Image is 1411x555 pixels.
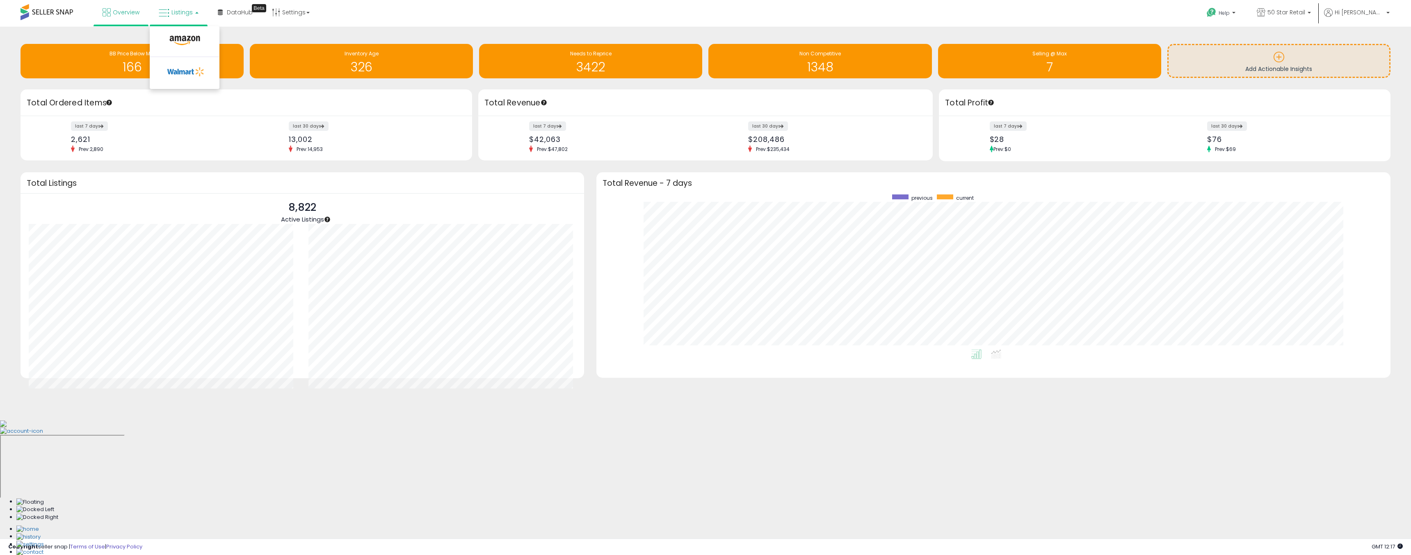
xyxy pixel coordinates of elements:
[250,44,473,78] a: Inventory Age 326
[71,135,240,144] div: 2,621
[911,194,933,201] span: previous
[1267,8,1305,16] span: 50 Star Retail
[25,60,240,74] h1: 166
[75,146,107,153] span: Prev: 2,890
[529,121,566,131] label: last 7 days
[799,50,841,57] span: Non Competitive
[484,97,927,109] h3: Total Revenue
[540,99,548,106] div: Tooltip anchor
[254,60,469,74] h1: 326
[16,498,44,506] img: Floating
[281,200,324,215] p: 8,822
[1200,1,1244,27] a: Help
[16,525,39,533] img: Home
[708,44,932,78] a: Non Competitive 1348
[987,99,995,106] div: Tooltip anchor
[289,121,329,131] label: last 30 days
[1206,7,1217,18] i: Get Help
[21,44,244,78] a: BB Price Below Min 166
[533,146,572,153] span: Prev: $47,802
[292,146,327,153] span: Prev: 14,953
[1335,8,1384,16] span: Hi [PERSON_NAME]
[990,121,1027,131] label: last 7 days
[990,135,1159,144] div: $28
[483,60,698,74] h1: 3422
[1219,9,1230,16] span: Help
[570,50,612,57] span: Needs to Reprice
[1324,8,1390,27] a: Hi [PERSON_NAME]
[27,180,578,186] h3: Total Listings
[956,194,974,201] span: current
[945,97,1384,109] h3: Total Profit
[752,146,794,153] span: Prev: $235,434
[1207,135,1376,144] div: $76
[1032,50,1067,57] span: Selling @ Max
[938,44,1161,78] a: Selling @ Max 7
[281,215,324,224] span: Active Listings
[1169,45,1389,77] a: Add Actionable Insights
[16,514,58,521] img: Docked Right
[748,121,788,131] label: last 30 days
[1245,65,1312,73] span: Add Actionable Insights
[16,533,41,541] img: History
[529,135,699,144] div: $42,063
[110,50,155,57] span: BB Price Below Min
[1207,121,1247,131] label: last 30 days
[345,50,379,57] span: Inventory Age
[71,121,108,131] label: last 7 days
[16,506,54,514] img: Docked Left
[479,44,702,78] a: Needs to Reprice 3422
[603,180,1384,186] h3: Total Revenue - 7 days
[227,8,253,16] span: DataHub
[171,8,193,16] span: Listings
[942,60,1157,74] h1: 7
[16,541,44,548] img: Settings
[252,4,266,12] div: Tooltip anchor
[289,135,458,144] div: 13,002
[712,60,927,74] h1: 1348
[105,99,113,106] div: Tooltip anchor
[748,135,918,144] div: $208,486
[993,146,1011,153] span: Prev: $0
[1211,146,1240,153] span: Prev: $69
[113,8,139,16] span: Overview
[324,216,331,223] div: Tooltip anchor
[27,97,466,109] h3: Total Ordered Items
